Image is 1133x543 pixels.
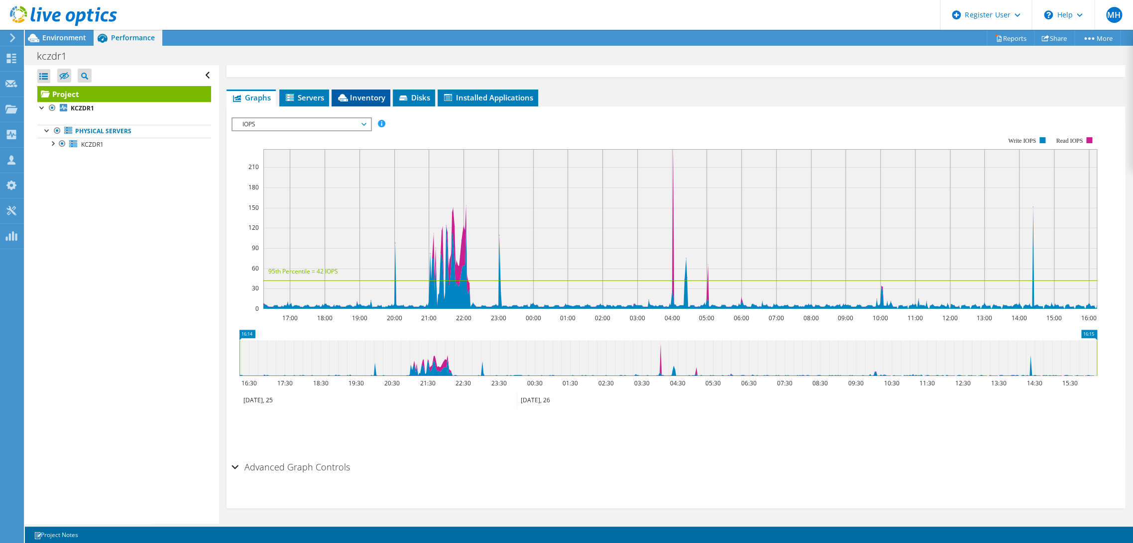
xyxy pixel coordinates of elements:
text: 17:30 [277,379,292,387]
text: 14:00 [1011,314,1026,322]
text: 00:00 [525,314,541,322]
span: Graphs [231,92,271,102]
text: 13:00 [976,314,992,322]
text: 10:30 [884,379,899,387]
text: 11:00 [907,314,922,322]
span: Performance [111,33,155,42]
a: KCZDR1 [37,102,211,115]
text: 19:00 [351,314,367,322]
a: Reports [987,30,1034,46]
text: 180 [248,183,259,191]
a: Physical Servers [37,125,211,138]
text: 22:00 [455,314,471,322]
text: 90 [252,244,259,252]
text: 15:00 [1046,314,1061,322]
span: IOPS [237,118,365,130]
text: 07:30 [777,379,792,387]
a: KCZDR1 [37,138,211,151]
text: 17:00 [282,314,297,322]
text: Read IOPS [1056,137,1083,144]
a: Project [37,86,211,102]
text: 120 [248,223,259,232]
a: Share [1034,30,1075,46]
text: 21:30 [420,379,435,387]
text: 210 [248,163,259,171]
text: 95th Percentile = 42 IOPS [268,267,338,275]
text: 20:00 [386,314,402,322]
text: 09:00 [837,314,853,322]
svg: \n [1044,10,1053,19]
text: 06:00 [733,314,749,322]
text: 00:30 [527,379,542,387]
h2: Advanced Graph Controls [231,457,350,477]
text: 16:30 [241,379,256,387]
text: 10:00 [872,314,888,322]
span: Disks [398,92,430,102]
text: 04:30 [670,379,685,387]
text: 04:00 [664,314,680,322]
text: 13:30 [991,379,1006,387]
text: 30 [252,284,259,292]
text: 14:30 [1026,379,1042,387]
text: 15:30 [1062,379,1077,387]
text: 01:00 [560,314,575,322]
text: Write IOPS [1008,137,1036,144]
text: 02:00 [594,314,610,322]
text: 09:30 [848,379,863,387]
text: 150 [248,203,259,212]
span: Environment [42,33,86,42]
text: 02:30 [598,379,613,387]
text: 18:30 [313,379,328,387]
text: 19:30 [348,379,363,387]
span: Servers [284,92,324,102]
text: 05:30 [705,379,720,387]
text: 0 [255,304,259,313]
span: Installed Applications [443,92,533,102]
text: 18:00 [317,314,332,322]
span: MH [1106,7,1122,23]
text: 23:00 [490,314,506,322]
a: More [1074,30,1121,46]
text: 11:30 [919,379,934,387]
text: 23:30 [491,379,506,387]
text: 12:00 [942,314,957,322]
text: 08:00 [803,314,818,322]
text: 21:00 [421,314,436,322]
text: 08:30 [812,379,827,387]
text: 16:00 [1081,314,1096,322]
text: 03:00 [629,314,645,322]
h1: kczdr1 [32,51,82,62]
text: 22:30 [455,379,470,387]
text: 60 [252,264,259,272]
b: KCZDR1 [71,104,94,112]
span: KCZDR1 [81,140,104,149]
text: 06:30 [741,379,756,387]
text: 12:30 [955,379,970,387]
text: 07:00 [768,314,784,322]
text: 05:00 [698,314,714,322]
span: Inventory [337,92,385,102]
text: 03:30 [634,379,649,387]
a: Project Notes [27,529,85,541]
text: 20:30 [384,379,399,387]
text: 01:30 [562,379,577,387]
